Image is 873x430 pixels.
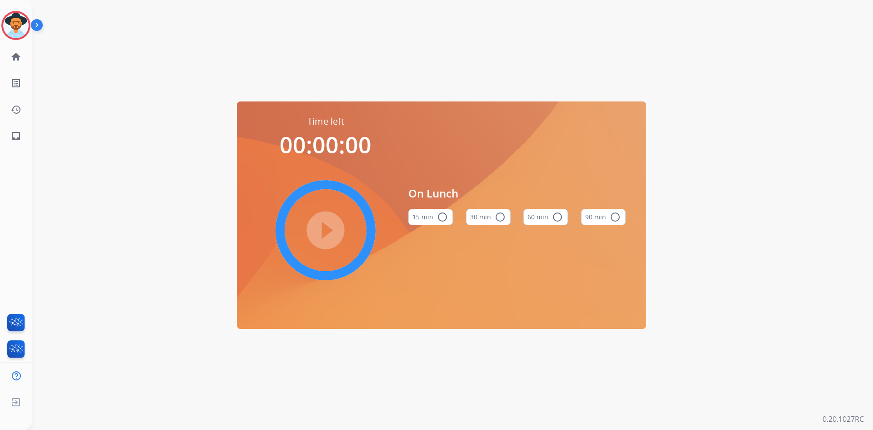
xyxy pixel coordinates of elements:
[3,13,29,38] img: avatar
[408,185,626,202] span: On Lunch
[10,104,21,115] mat-icon: history
[10,131,21,142] mat-icon: inbox
[280,129,371,160] span: 00:00:00
[408,209,453,225] button: 15 min
[307,115,344,128] span: Time left
[523,209,568,225] button: 60 min
[552,212,563,223] mat-icon: radio_button_unchecked
[10,78,21,89] mat-icon: list_alt
[10,51,21,62] mat-icon: home
[823,414,864,425] p: 0.20.1027RC
[581,209,626,225] button: 90 min
[610,212,621,223] mat-icon: radio_button_unchecked
[437,212,448,223] mat-icon: radio_button_unchecked
[466,209,511,225] button: 30 min
[495,212,506,223] mat-icon: radio_button_unchecked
